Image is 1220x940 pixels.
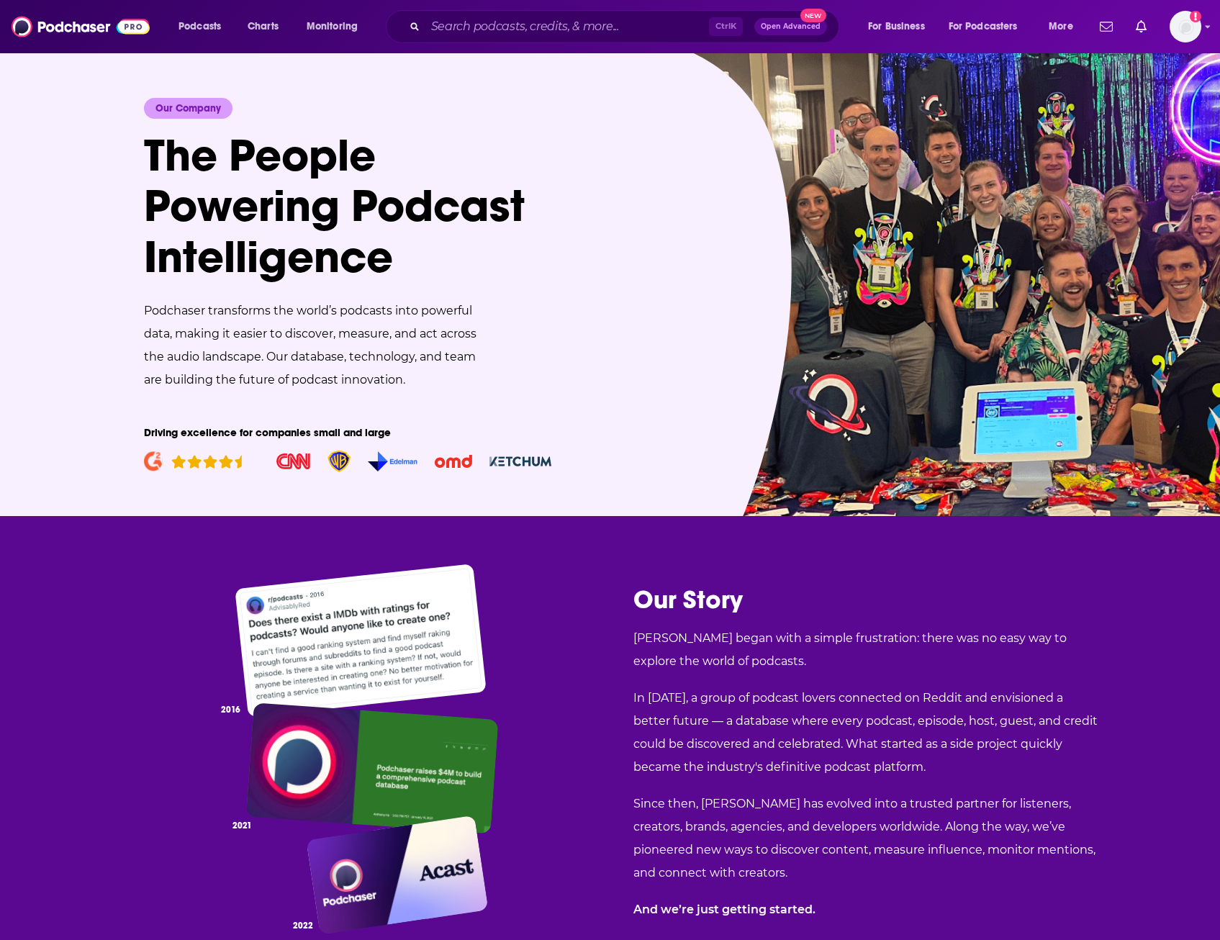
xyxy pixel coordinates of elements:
[12,13,150,40] img: Podchaser - Follow, Share and Rate Podcasts
[248,17,279,37] span: Charts
[1190,11,1201,22] svg: Add a profile image
[307,17,358,37] span: Monitoring
[221,705,240,715] div: 2016
[1049,17,1073,37] span: More
[179,17,221,37] span: Podcasts
[868,17,925,37] span: For Business
[144,451,163,471] img: G2 Logo
[660,52,1220,516] img: Podchaser team smiling at event booth
[144,98,232,119] div: Our Company
[633,627,1100,673] p: [PERSON_NAME] began with a simple frustration: there was no easy way to explore the world of podc...
[168,15,240,38] button: open menu
[858,15,943,38] button: open menu
[754,18,827,35] button: Open AdvancedNew
[1039,15,1091,38] button: open menu
[144,451,243,471] a: Read Podchaser Pro reviews on G2
[939,15,1039,38] button: open menu
[709,17,743,36] span: Ctrl K
[246,703,498,833] img: Funding News
[1130,14,1152,39] a: Show notifications dropdown
[800,9,826,22] span: New
[425,15,709,38] input: Search podcasts, credits, & more...
[633,687,1100,779] p: In [DATE], a group of podcast lovers connected on Reddit and envisioned a better future — a datab...
[1170,11,1201,42] span: Logged in as justin.terrell
[232,821,252,831] div: 2021
[761,23,821,30] span: Open Advanced
[368,451,417,471] img: Edelman Logo
[1094,14,1119,39] a: Show notifications dropdown
[489,456,551,466] img: Ketchum Logo
[276,453,310,469] img: CNN Logo
[235,564,487,718] img: Reddit Post
[633,792,1100,885] p: Since then, [PERSON_NAME] has evolved into a trusted partner for listeners, creators, brands, age...
[293,921,313,931] div: 2022
[633,898,1100,921] p: And we’re just getting started.
[949,17,1018,37] span: For Podcasters
[144,299,489,392] p: Podchaser transforms the world’s podcasts into powerful data, making it easier to discover, measu...
[399,10,853,43] div: Search podcasts, credits, & more...
[144,426,566,439] p: Driving excellence for companies small and large
[1170,11,1201,42] button: Show profile menu
[171,455,242,469] img: G2 rating 4.5 stars
[238,15,287,38] a: Charts
[144,130,566,282] h1: The People Powering Podcast Intelligence
[435,455,472,468] img: OMD Logo
[1170,11,1201,42] img: User Profile
[297,15,376,38] button: open menu
[327,451,351,472] img: Warner Bros Discovery Logo
[633,584,1100,615] h2: Our Story
[307,816,487,934] img: Podchaser Acast Merger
